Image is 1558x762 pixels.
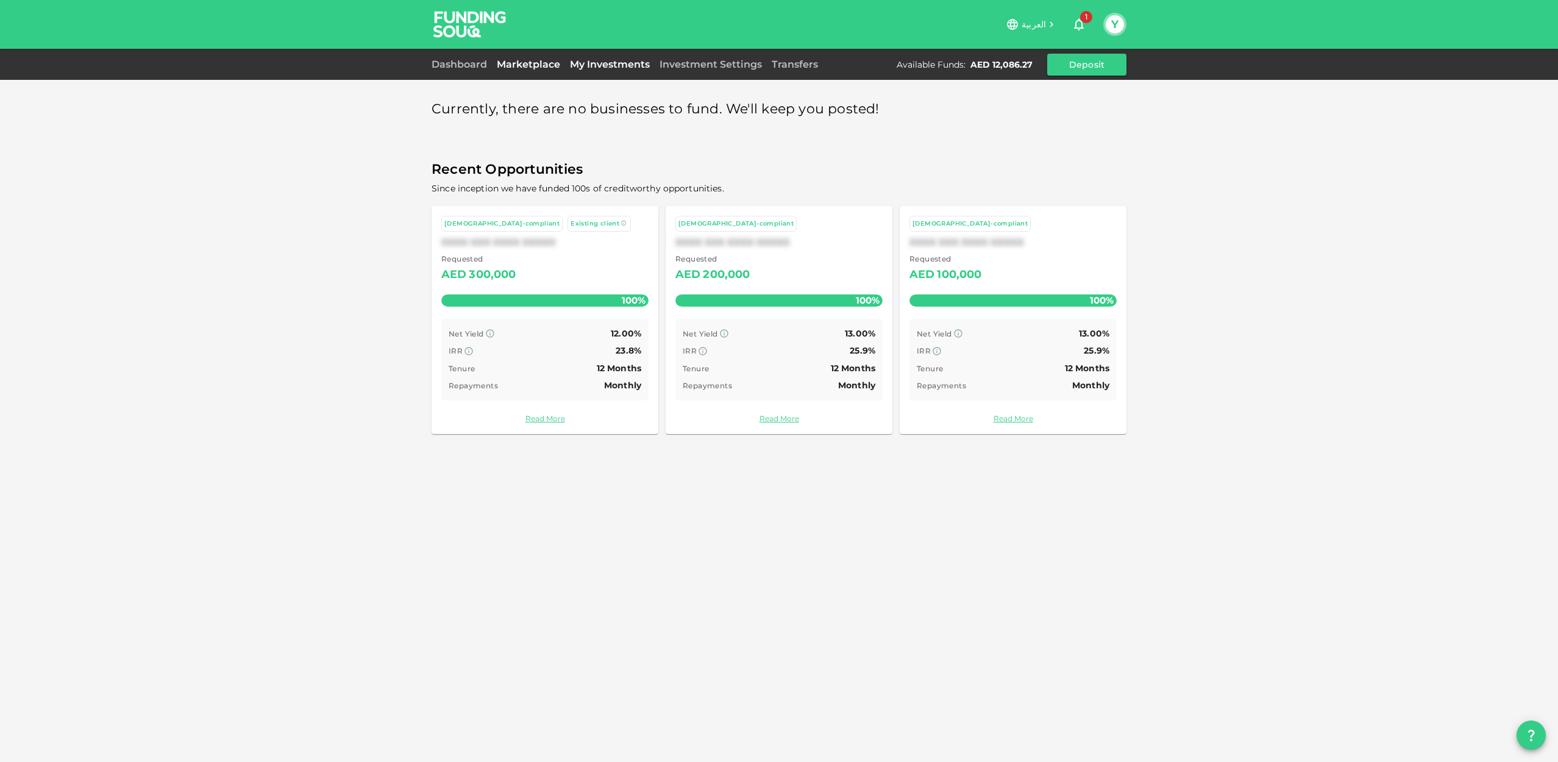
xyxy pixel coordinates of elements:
a: [DEMOGRAPHIC_DATA]-compliantXXXX XXX XXXX XXXXX Requested AED100,000100% Net Yield 13.00% IRR 25.... [900,206,1126,434]
span: Recent Opportunities [432,158,1126,182]
div: Available Funds : [897,59,966,71]
div: 300,000 [469,265,516,285]
span: 23.8% [616,345,641,356]
div: AED [675,265,700,285]
button: 1 [1067,12,1091,37]
button: Y [1106,15,1124,34]
span: Requested [675,253,750,265]
a: Read More [909,413,1117,424]
div: AED [909,265,934,285]
div: 200,000 [703,265,750,285]
button: Deposit [1047,54,1126,76]
span: 100% [853,291,883,309]
a: [DEMOGRAPHIC_DATA]-compliantXXXX XXX XXXX XXXXX Requested AED200,000100% Net Yield 13.00% IRR 25.... [666,206,892,434]
span: 25.9% [1084,345,1109,356]
span: Net Yield [683,329,718,338]
span: Requested [909,253,982,265]
div: 100,000 [937,265,981,285]
span: Repayments [449,381,498,390]
div: XXXX XXX XXXX XXXXX [909,237,1117,248]
span: 13.00% [845,328,875,339]
span: IRR [917,346,931,355]
span: 100% [619,291,649,309]
span: Tenure [449,364,475,373]
a: Dashboard [432,59,492,70]
a: Read More [441,413,649,424]
button: question [1517,721,1546,750]
span: Monthly [604,380,641,391]
span: Tenure [683,364,709,373]
span: العربية [1022,19,1046,30]
span: Existing client [571,219,619,227]
span: Since inception we have funded 100s of creditworthy opportunities. [432,183,724,194]
span: Net Yield [449,329,484,338]
span: Repayments [683,381,732,390]
div: [DEMOGRAPHIC_DATA]-compliant [444,219,560,229]
a: Transfers [767,59,823,70]
span: 13.00% [1079,328,1109,339]
div: [DEMOGRAPHIC_DATA]-compliant [912,219,1028,229]
div: XXXX XXX XXXX XXXXX [675,237,883,248]
span: 12 Months [831,363,875,374]
span: 12.00% [611,328,641,339]
span: Monthly [838,380,875,391]
span: IRR [683,346,697,355]
a: Marketplace [492,59,565,70]
span: Currently, there are no businesses to fund. We'll keep you posted! [432,98,880,121]
span: Repayments [917,381,966,390]
a: My Investments [565,59,655,70]
span: 1 [1080,11,1092,23]
div: [DEMOGRAPHIC_DATA]-compliant [678,219,794,229]
div: AED [441,265,466,285]
a: Read More [675,413,883,424]
span: Monthly [1072,380,1109,391]
a: [DEMOGRAPHIC_DATA]-compliant Existing clientXXXX XXX XXXX XXXXX Requested AED300,000100% Net Yiel... [432,206,658,434]
span: 12 Months [1065,363,1109,374]
span: 12 Months [597,363,641,374]
div: AED 12,086.27 [970,59,1033,71]
span: Tenure [917,364,943,373]
span: Net Yield [917,329,952,338]
a: Investment Settings [655,59,767,70]
span: 100% [1087,291,1117,309]
span: 25.9% [850,345,875,356]
span: Requested [441,253,516,265]
div: XXXX XXX XXXX XXXXX [441,237,649,248]
span: IRR [449,346,463,355]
